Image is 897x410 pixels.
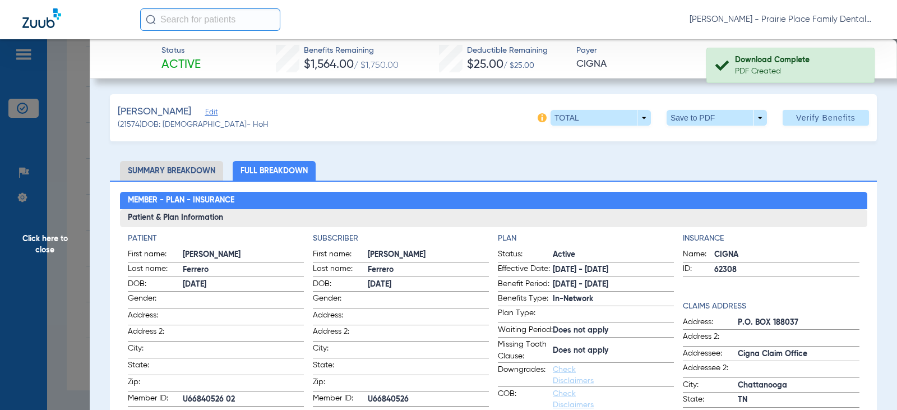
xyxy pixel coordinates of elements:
span: Active [161,57,201,73]
h4: Patient [128,233,304,245]
span: Address: [313,310,368,325]
span: Does not apply [553,345,674,357]
span: Address 2: [313,326,368,341]
span: / $25.00 [503,62,534,70]
span: [PERSON_NAME] [118,105,191,119]
span: DOB: [313,278,368,292]
span: Verify Benefits [796,113,856,122]
span: First name: [128,248,183,262]
span: U66840526 02 [183,394,304,406]
span: City: [128,343,183,358]
span: Member ID: [313,393,368,406]
span: Effective Date: [498,263,553,277]
span: Downgrades: [498,364,553,386]
span: Status [161,45,201,57]
img: Search Icon [146,15,156,25]
span: Zip: [313,376,368,391]
img: info-icon [538,113,547,122]
span: Edit [205,108,215,119]
span: Benefit Period: [498,278,553,292]
span: Zip: [128,376,183,391]
h2: Member - Plan - Insurance [120,192,867,210]
div: Download Complete [735,54,864,66]
span: DOB: [128,278,183,292]
span: CIGNA [576,57,723,71]
span: Ferrero [183,264,304,276]
span: Missing Tooth Clause: [498,339,553,362]
span: 62308 [714,264,859,276]
span: Payer [576,45,723,57]
span: CIGNA [714,249,859,261]
div: PDF Created [735,66,864,77]
h4: Insurance [683,233,859,245]
span: / $1,750.00 [354,61,399,70]
a: Check Disclaimers [553,366,594,385]
span: Address 2: [128,326,183,341]
span: (21574) DOB: [DEMOGRAPHIC_DATA] - HoH [118,119,269,131]
span: [DATE] - [DATE] [553,264,674,276]
h3: Patient & Plan Information [120,209,867,227]
span: [DATE] - [DATE] [553,279,674,291]
span: Address: [683,316,738,330]
span: [DATE] [368,279,489,291]
button: Verify Benefits [783,110,869,126]
span: ID: [683,263,714,277]
h4: Subscriber [313,233,489,245]
span: Last name: [128,263,183,277]
input: Search for patients [140,8,280,31]
span: In-Network [553,293,674,305]
span: Status: [498,248,553,262]
h4: Plan [498,233,674,245]
span: Name: [683,248,714,262]
span: Benefits Type: [498,293,553,306]
span: City: [683,379,738,393]
span: Deductible Remaining [467,45,548,57]
span: Member ID: [128,393,183,406]
button: TOTAL [551,110,651,126]
span: [PERSON_NAME] [183,249,304,261]
span: Gender: [313,293,368,308]
span: City: [313,343,368,358]
span: Active [553,249,674,261]
button: Save to PDF [667,110,767,126]
span: State: [683,394,738,407]
span: Plan Type: [498,307,553,323]
li: Summary Breakdown [120,161,223,181]
span: State: [313,360,368,375]
span: Does not apply [553,325,674,337]
span: U66840526 [368,394,489,406]
span: Benefits Remaining [304,45,399,57]
span: Addressee 2: [683,362,738,377]
span: Gender: [128,293,183,308]
span: Chattanooga [738,380,859,391]
a: Check Disclaimers [553,390,594,409]
span: P.O. BOX 188037 [738,317,859,329]
span: Addressee: [683,348,738,361]
span: Ferrero [368,264,489,276]
span: [DATE] [183,279,304,291]
span: [PERSON_NAME] [368,249,489,261]
span: Address: [128,310,183,325]
span: TN [738,394,859,406]
span: $25.00 [467,59,503,71]
span: Address 2: [683,331,738,346]
img: Zuub Logo [22,8,61,28]
span: Cigna Claim Office [738,348,859,360]
span: Verified On [733,45,879,57]
span: State: [128,360,183,375]
span: Waiting Period: [498,324,553,338]
span: $1,564.00 [304,59,354,71]
span: [PERSON_NAME] - Prairie Place Family Dental [690,14,875,25]
h4: Claims Address [683,301,859,312]
li: Full Breakdown [233,161,316,181]
span: Last name: [313,263,368,277]
span: First name: [313,248,368,262]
